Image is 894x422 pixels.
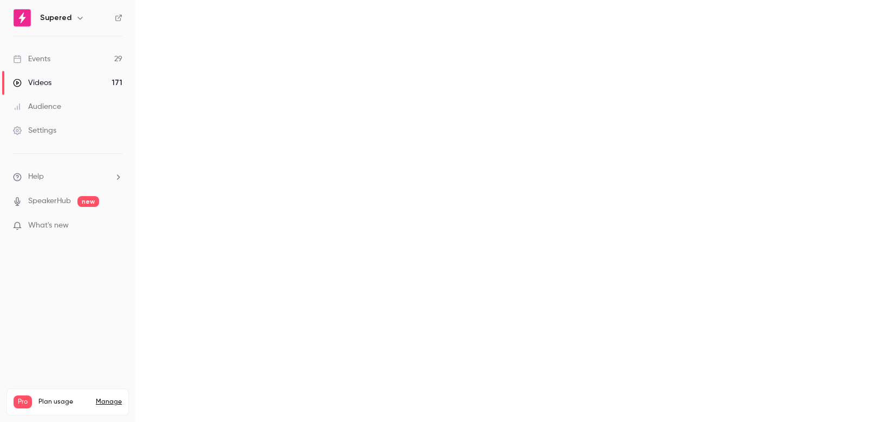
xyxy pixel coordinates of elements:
span: What's new [28,220,69,231]
li: help-dropdown-opener [13,171,122,183]
span: Plan usage [38,398,89,406]
iframe: Noticeable Trigger [109,221,122,231]
div: Audience [13,101,61,112]
h6: Supered [40,12,71,23]
a: Manage [96,398,122,406]
img: Supered [14,9,31,27]
span: Help [28,171,44,183]
div: Events [13,54,50,64]
div: Settings [13,125,56,136]
span: Pro [14,395,32,408]
div: Videos [13,77,51,88]
a: SpeakerHub [28,196,71,207]
span: new [77,196,99,207]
